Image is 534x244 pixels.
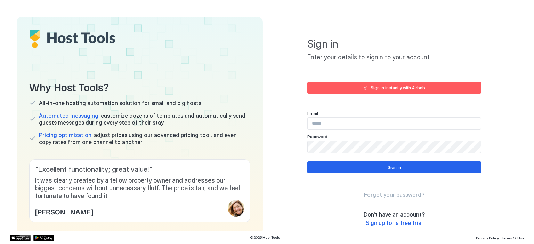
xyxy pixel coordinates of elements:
[39,100,202,107] span: All-in-one hosting automation solution for small and big hosts.
[388,164,401,170] div: Sign in
[307,134,327,139] span: Password
[307,82,481,94] button: Sign in instantly with Airbnb
[35,177,244,200] span: It was clearly created by a fellow property owner and addresses our biggest concerns without unne...
[39,112,250,126] span: customize dozens of templates and automatically send guests messages during every step of their s...
[502,234,524,241] a: Terms Of Use
[250,235,280,240] span: © 2025 Host Tools
[502,236,524,240] span: Terms Of Use
[366,219,423,227] a: Sign up for a free trial
[307,53,481,61] span: Enter your details to signin to your account
[476,236,499,240] span: Privacy Policy
[307,37,481,51] span: Sign in
[29,78,250,94] span: Why Host Tools?
[39,132,250,145] span: adjust prices using our advanced pricing tool, and even copy rates from one channel to another.
[39,112,99,119] span: Automated messaging:
[33,235,54,241] a: Google Play Store
[35,165,244,174] span: " Excellent functionality; great value! "
[308,141,481,153] input: Input Field
[228,200,244,217] div: profile
[364,191,424,198] span: Forgot your password?
[307,161,481,173] button: Sign in
[371,85,425,91] div: Sign in instantly with Airbnb
[308,118,481,129] input: Input Field
[10,235,31,241] a: App Store
[35,206,93,217] span: [PERSON_NAME]
[39,132,92,138] span: Pricing optimization:
[364,211,425,218] span: Don't have an account?
[476,234,499,241] a: Privacy Policy
[364,191,424,199] a: Forgot your password?
[307,111,318,116] span: Email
